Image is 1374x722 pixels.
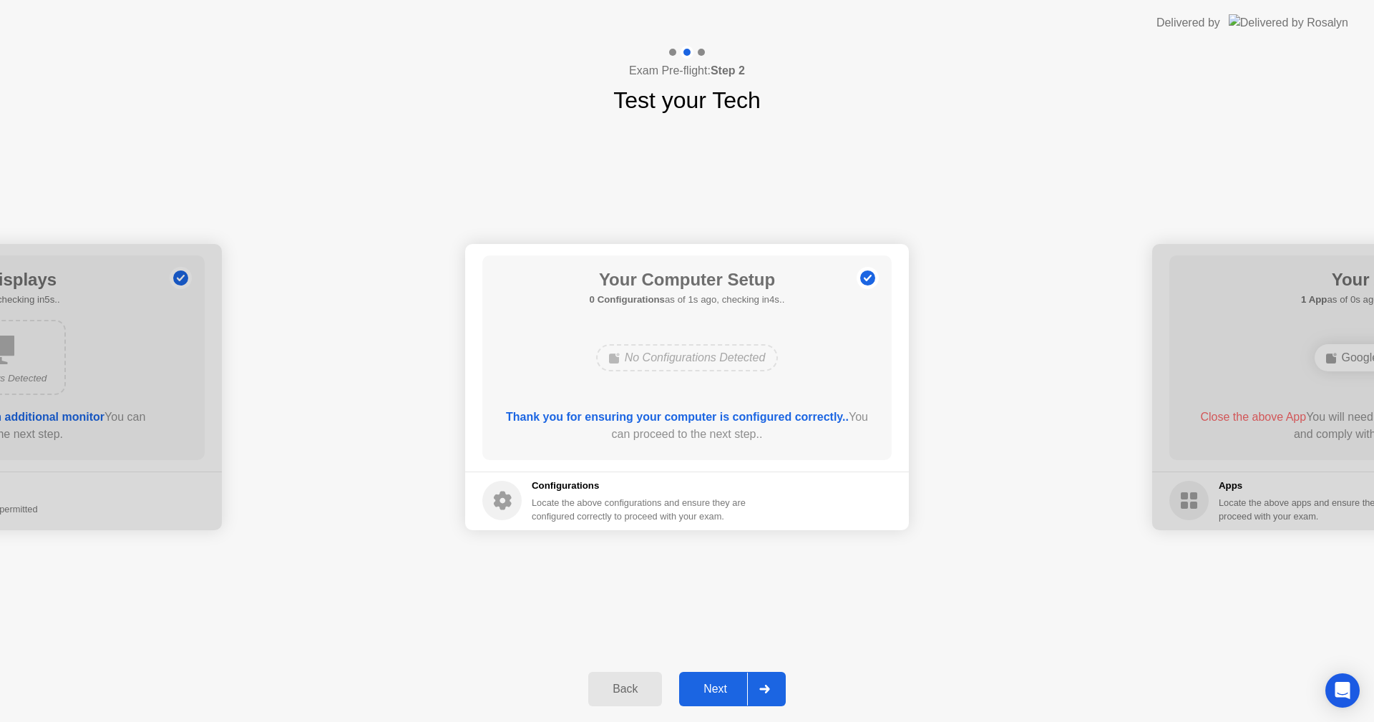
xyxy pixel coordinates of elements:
div: You can proceed to the next step.. [503,409,872,443]
button: Back [588,672,662,706]
h4: Exam Pre-flight: [629,62,745,79]
div: Open Intercom Messenger [1325,673,1360,708]
h1: Your Computer Setup [590,267,785,293]
b: Thank you for ensuring your computer is configured correctly.. [506,411,849,423]
h5: as of 1s ago, checking in4s.. [590,293,785,307]
div: Next [683,683,747,696]
button: Next [679,672,786,706]
div: Locate the above configurations and ensure they are configured correctly to proceed with your exam. [532,496,749,523]
div: Back [593,683,658,696]
h1: Test your Tech [613,83,761,117]
h5: Configurations [532,479,749,493]
div: No Configurations Detected [596,344,779,371]
b: 0 Configurations [590,294,665,305]
img: Delivered by Rosalyn [1229,14,1348,31]
b: Step 2 [711,64,745,77]
div: Delivered by [1156,14,1220,31]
